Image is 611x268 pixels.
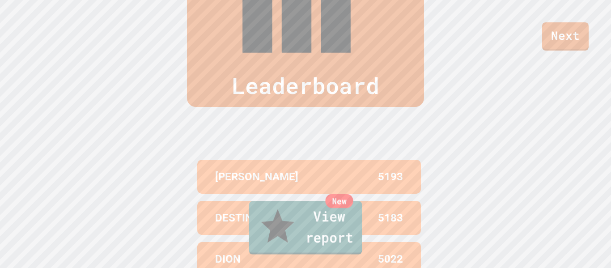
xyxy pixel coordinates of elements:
[215,251,241,267] p: DION
[215,169,298,185] p: [PERSON_NAME]
[542,22,589,51] a: Next
[249,201,362,255] a: View report
[378,251,403,267] p: 5022
[325,194,353,208] div: New
[378,169,403,185] p: 5193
